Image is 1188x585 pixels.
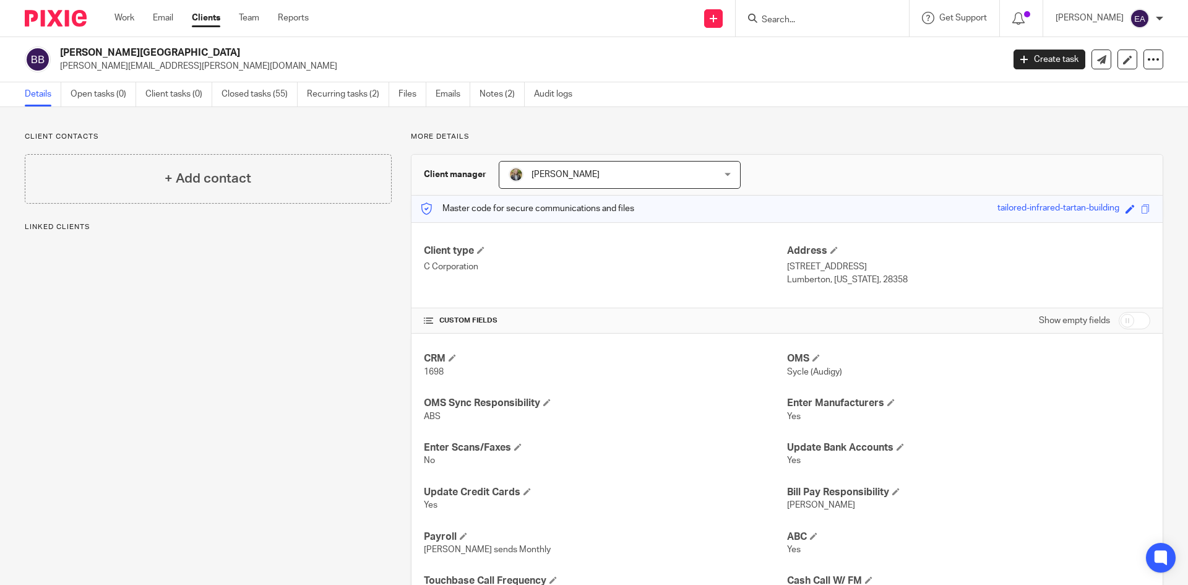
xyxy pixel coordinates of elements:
[424,316,787,326] h4: CUSTOM FIELDS
[424,412,441,421] span: ABS
[534,82,582,106] a: Audit logs
[787,501,855,509] span: [PERSON_NAME]
[424,245,787,258] h4: Client type
[1014,50,1085,69] a: Create task
[25,82,61,106] a: Details
[411,132,1163,142] p: More details
[787,412,801,421] span: Yes
[278,12,309,24] a: Reports
[25,132,392,142] p: Client contacts
[25,10,87,27] img: Pixie
[787,545,801,554] span: Yes
[532,170,600,179] span: [PERSON_NAME]
[421,202,634,215] p: Master code for secure communications and files
[424,441,787,454] h4: Enter Scans/Faxes
[60,46,808,59] h2: [PERSON_NAME][GEOGRAPHIC_DATA]
[307,82,389,106] a: Recurring tasks (2)
[787,456,801,465] span: Yes
[145,82,212,106] a: Client tasks (0)
[1056,12,1124,24] p: [PERSON_NAME]
[939,14,987,22] span: Get Support
[71,82,136,106] a: Open tasks (0)
[787,531,1150,544] h4: ABC
[424,397,787,410] h4: OMS Sync Responsibility
[165,169,251,188] h4: + Add contact
[424,352,787,365] h4: CRM
[787,441,1150,454] h4: Update Bank Accounts
[760,15,872,26] input: Search
[997,202,1119,216] div: tailored-infrared-tartan-building
[424,501,437,509] span: Yes
[787,245,1150,258] h4: Address
[1130,9,1150,28] img: svg%3E
[424,168,486,181] h3: Client manager
[114,12,134,24] a: Work
[222,82,298,106] a: Closed tasks (55)
[153,12,173,24] a: Email
[60,60,995,72] p: [PERSON_NAME][EMAIL_ADDRESS][PERSON_NAME][DOMAIN_NAME]
[192,12,220,24] a: Clients
[787,368,842,376] span: Sycle (Audigy)
[509,167,523,182] img: image.jpg
[424,456,435,465] span: No
[239,12,259,24] a: Team
[424,261,787,273] p: C Corporation
[424,545,551,554] span: [PERSON_NAME] sends Monthly
[787,274,1150,286] p: Lumberton, [US_STATE], 28358
[787,397,1150,410] h4: Enter Manufacturers
[25,222,392,232] p: Linked clients
[787,352,1150,365] h4: OMS
[480,82,525,106] a: Notes (2)
[787,486,1150,499] h4: Bill Pay Responsibility
[787,261,1150,273] p: [STREET_ADDRESS]
[1039,314,1110,327] label: Show empty fields
[424,368,444,376] span: 1698
[424,531,787,544] h4: Payroll
[398,82,426,106] a: Files
[436,82,470,106] a: Emails
[25,46,51,72] img: svg%3E
[424,486,787,499] h4: Update Credit Cards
